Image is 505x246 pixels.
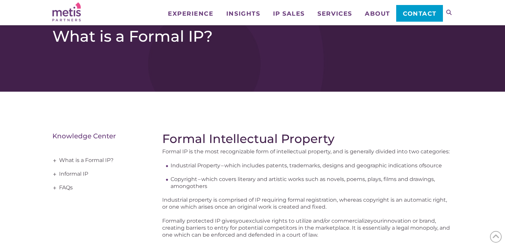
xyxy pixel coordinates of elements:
[52,154,143,167] a: What is a Formal IP?
[396,5,443,22] a: Contact
[162,132,453,146] h2: Formal Intellectual Property
[490,231,502,243] span: Back to Top
[370,218,383,224] span: your
[52,27,453,46] h1: What is a Formal IP?
[51,181,58,195] span: +
[52,167,143,181] a: Informal IP
[162,218,450,238] span: innovation or brand, creating barriers to entry for potential competitors in the marketplace. It ...
[236,218,246,224] span: you
[162,218,236,224] span: Formally protected IP gives
[226,11,260,17] span: Insights
[273,11,305,17] span: IP Sales
[317,11,352,17] span: Services
[190,183,207,189] span: others
[171,176,435,189] span: Copyright – which covers literary and artistic works such as novels, poems, plays, films and draw...
[52,2,81,21] img: Metis Partners
[162,148,450,155] span: Formal IP is the most recognizable form of intellectual property, and is generally divided into t...
[171,162,424,169] span: Industrial Property – which includes patents, trademarks, designs and geographic indications of
[403,11,437,17] span: Contact
[52,132,116,140] a: Knowledge Center
[162,197,447,210] span: Industrial property is comprised of IP requiring formal registration, whereas copyright is an aut...
[51,168,58,181] span: +
[424,162,442,169] span: source
[51,154,58,167] span: +
[246,218,370,224] span: exclusive rights to utilize and/or commercialize
[52,181,143,195] a: FAQs
[168,11,213,17] span: Experience
[365,11,390,17] span: About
